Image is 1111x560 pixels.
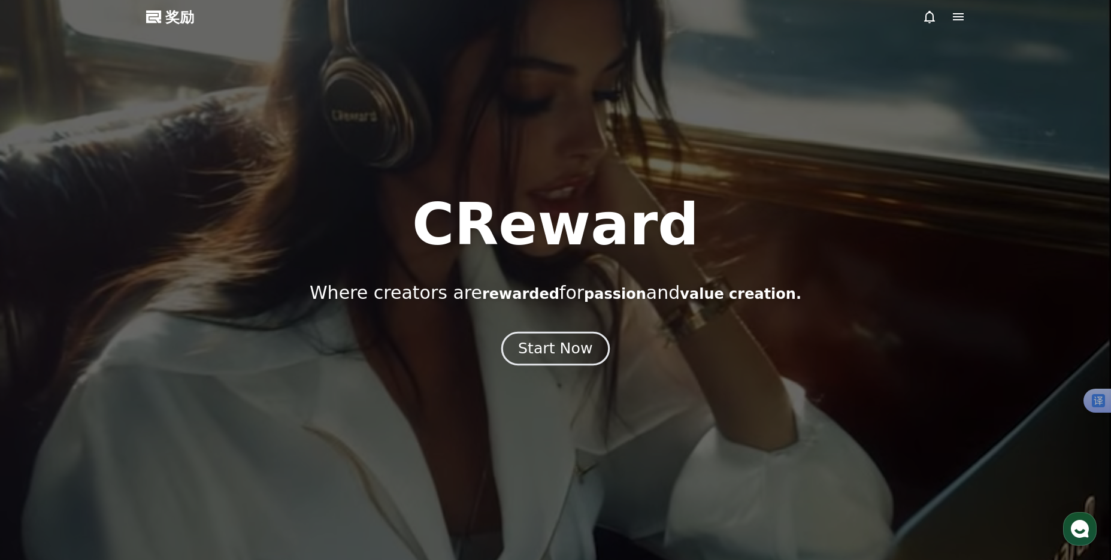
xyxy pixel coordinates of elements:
div: Start Now [518,338,592,359]
button: Start Now [501,331,610,365]
a: Settings [155,380,230,410]
span: Messages [99,398,135,408]
font: 奖励 [165,8,194,25]
a: Messages [79,380,155,410]
span: Settings [177,398,207,407]
a: Start Now [504,344,607,356]
span: value creation. [680,286,801,302]
h1: CReward [412,196,699,253]
p: Where creators are for and [310,282,801,304]
span: Home [31,398,52,407]
a: 奖励 [146,7,194,26]
span: rewarded [482,286,559,302]
a: Home [4,380,79,410]
span: passion [584,286,646,302]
